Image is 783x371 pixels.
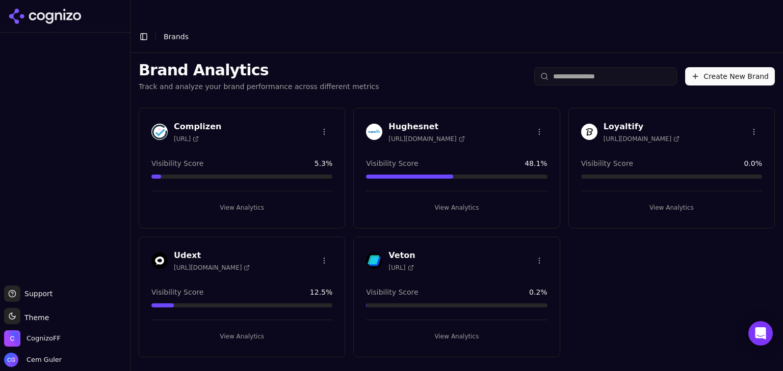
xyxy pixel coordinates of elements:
[4,353,18,367] img: Cem Guler
[164,33,189,41] span: Brands
[4,330,20,347] img: CognizoFF
[174,135,199,143] span: [URL]
[581,199,762,216] button: View Analytics
[4,330,61,347] button: Open organization switcher
[744,158,762,168] span: 0.0 %
[366,158,418,168] span: Visibility Score
[27,334,61,343] span: CognizoFF
[388,135,464,143] span: [URL][DOMAIN_NAME]
[315,158,333,168] span: 5.3 %
[4,353,62,367] button: Open user button
[151,252,168,269] img: Udext
[366,328,547,345] button: View Analytics
[366,124,382,140] img: Hughesnet
[604,135,680,143] span: [URL][DOMAIN_NAME]
[748,321,773,346] div: Open Intercom Messenger
[366,287,418,297] span: Visibility Score
[20,313,49,322] span: Theme
[388,249,415,262] h3: Veton
[151,199,332,216] button: View Analytics
[388,264,413,272] span: [URL]
[581,158,633,168] span: Visibility Score
[151,328,332,345] button: View Analytics
[366,252,382,269] img: Veton
[164,32,189,42] nav: breadcrumb
[139,81,379,92] p: Track and analyze your brand performance across different metrics
[366,199,547,216] button: View Analytics
[151,124,168,140] img: Complizen
[174,264,250,272] span: [URL][DOMAIN_NAME]
[685,67,775,85] button: Create New Brand
[151,287,203,297] span: Visibility Score
[604,121,680,133] h3: Loyaltify
[310,287,332,297] span: 12.5 %
[20,289,53,299] span: Support
[151,158,203,168] span: Visibility Score
[22,355,62,364] span: Cem Guler
[525,158,547,168] span: 48.1 %
[529,287,547,297] span: 0.2 %
[581,124,597,140] img: Loyaltify
[388,121,464,133] h3: Hughesnet
[174,121,221,133] h3: Complizen
[174,249,250,262] h3: Udext
[139,61,379,79] h1: Brand Analytics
